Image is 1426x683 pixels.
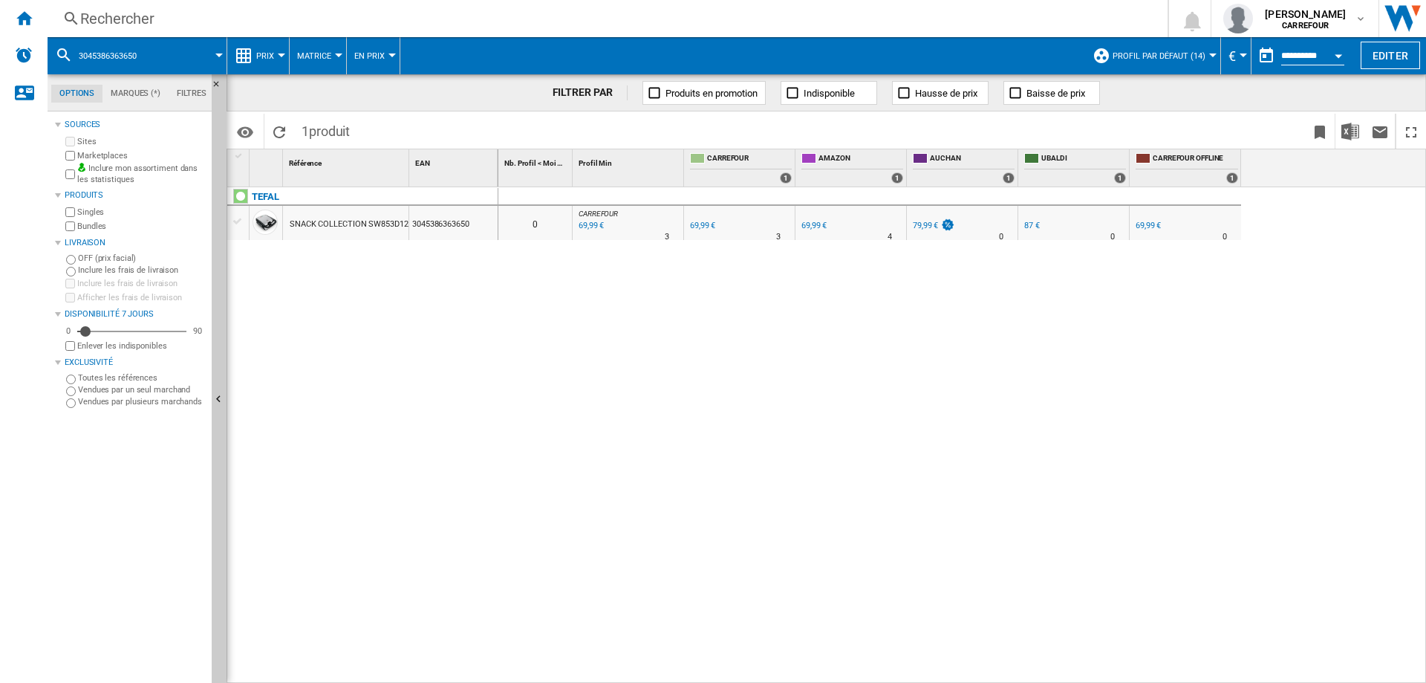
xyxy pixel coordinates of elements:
[690,221,715,230] div: 69,99 €
[289,159,322,167] span: Référence
[804,88,855,99] span: Indisponible
[77,150,206,161] label: Marketplaces
[892,81,989,105] button: Hausse de prix
[65,190,206,201] div: Produits
[1365,114,1395,149] button: Envoyer ce rapport par email
[65,293,75,302] input: Afficher les frais de livraison
[579,210,618,218] span: CARREFOUR
[930,153,1015,166] span: AUCHAN
[642,81,766,105] button: Produits en promotion
[235,37,281,74] div: Prix
[780,172,792,184] div: 1 offers sold by CARREFOUR
[290,207,451,242] div: SNACK COLLECTION SW853D12 INOX NOIR
[1022,219,1040,233] div: 87 €
[1113,37,1213,74] button: Profil par défaut (14)
[1265,7,1346,22] span: [PERSON_NAME]
[286,149,408,172] div: Sort None
[776,230,781,245] div: Délai de livraison : 3 jours
[65,237,206,249] div: Livraison
[77,324,186,339] md-slider: Disponibilité
[77,136,206,147] label: Sites
[297,37,339,74] button: Matrice
[65,279,75,288] input: Inclure les frais de livraison
[212,74,229,101] button: Masquer
[77,163,206,186] label: Inclure mon assortiment dans les statistiques
[65,341,75,351] input: Afficher les frais de livraison
[297,51,331,61] span: Matrice
[1226,172,1238,184] div: 1 offers sold by CARREFOUR OFFLINE
[309,123,350,139] span: produit
[286,149,408,172] div: Référence Sort None
[913,221,938,230] div: 79,99 €
[65,207,75,217] input: Singles
[1221,37,1251,74] md-menu: Currency
[55,37,219,74] div: 3045386363650
[1093,37,1213,74] div: Profil par défaut (14)
[1251,41,1281,71] button: md-calendar
[798,149,906,187] div: AMAZON 1 offers sold by AMAZON
[1153,153,1238,166] span: CARREFOUR OFFLINE
[412,149,498,172] div: EAN Sort None
[80,8,1129,29] div: Rechercher
[1223,4,1253,33] img: profile.jpg
[801,221,827,230] div: 69,99 €
[915,88,977,99] span: Hausse de prix
[66,255,76,265] input: OFF (prix facial)
[66,386,76,396] input: Vendues par un seul marchand
[253,149,282,172] div: Sort None
[1325,40,1352,67] button: Open calendar
[1305,114,1335,149] button: Créer un favoris
[77,292,206,303] label: Afficher les frais de livraison
[102,85,169,103] md-tab-item: Marques (*)
[354,37,392,74] button: En Prix
[77,207,206,218] label: Singles
[665,230,669,245] div: Délai de livraison : 3 jours
[1003,81,1100,105] button: Baisse de prix
[707,153,792,166] span: CARREFOUR
[77,221,206,232] label: Bundles
[799,219,827,233] div: 69,99 €
[78,253,206,264] label: OFF (prix facial)
[189,326,206,337] div: 90
[1133,149,1241,187] div: CARREFOUR OFFLINE 1 offers sold by CARREFOUR OFFLINE
[687,149,795,187] div: CARREFOUR 1 offers sold by CARREFOUR
[1114,172,1126,184] div: 1 offers sold by UBALDI
[65,221,75,231] input: Bundles
[65,137,75,146] input: Sites
[781,81,877,105] button: Indisponible
[66,398,76,408] input: Vendues par plusieurs marchands
[1228,37,1243,74] button: €
[1361,42,1420,69] button: Editer
[1003,172,1015,184] div: 1 offers sold by AUCHAN
[553,85,628,100] div: FILTRER PAR
[688,219,715,233] div: 69,99 €
[78,384,206,395] label: Vendues par un seul marchand
[504,159,556,167] span: Nb. Profil < Moi
[409,206,498,240] div: 3045386363650
[1021,149,1129,187] div: UBALDI 1 offers sold by UBALDI
[1282,21,1329,30] b: CARREFOUR
[818,153,903,166] span: AMAZON
[1222,230,1227,245] div: Délai de livraison : 0 jour
[256,37,281,74] button: Prix
[65,308,206,320] div: Disponibilité 7 Jours
[1133,219,1161,233] div: 69,99 €
[62,326,74,337] div: 0
[412,149,498,172] div: Sort None
[77,163,86,172] img: mysite-bg-18x18.png
[77,278,206,289] label: Inclure les frais de livraison
[65,357,206,369] div: Exclusivité
[78,265,206,276] label: Inclure les frais de livraison
[1341,123,1359,140] img: excel-24x24.png
[1396,114,1426,149] button: Plein écran
[1041,153,1126,166] span: UBALDI
[888,230,892,245] div: Délai de livraison : 4 jours
[79,51,137,61] span: 3045386363650
[940,219,955,231] img: promotionV3.png
[78,396,206,407] label: Vendues par plusieurs marchands
[1335,114,1365,149] button: Télécharger au format Excel
[66,375,76,384] input: Toutes les références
